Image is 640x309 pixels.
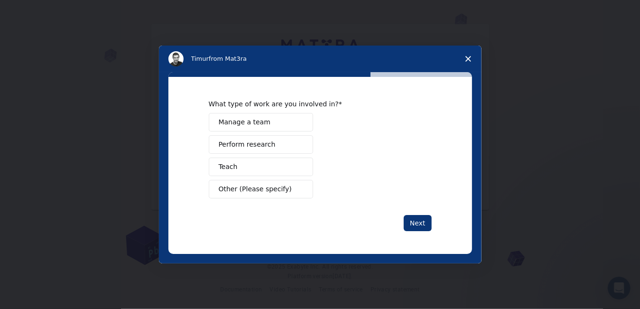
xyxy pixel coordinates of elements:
span: from Mat3ra [209,55,247,62]
button: Manage a team [209,113,313,131]
span: Close survey [455,46,482,72]
img: Profile image for Timur [168,51,184,66]
div: What type of work are you involved in? [209,100,417,108]
button: Next [404,215,432,231]
span: Teach [219,162,238,172]
button: Teach [209,158,313,176]
span: Other (Please specify) [219,184,292,194]
button: Perform research [209,135,313,154]
button: Other (Please specify) [209,180,313,198]
span: Support [19,7,53,15]
span: Manage a team [219,117,270,127]
span: Perform research [219,140,276,150]
span: Timur [191,55,209,62]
